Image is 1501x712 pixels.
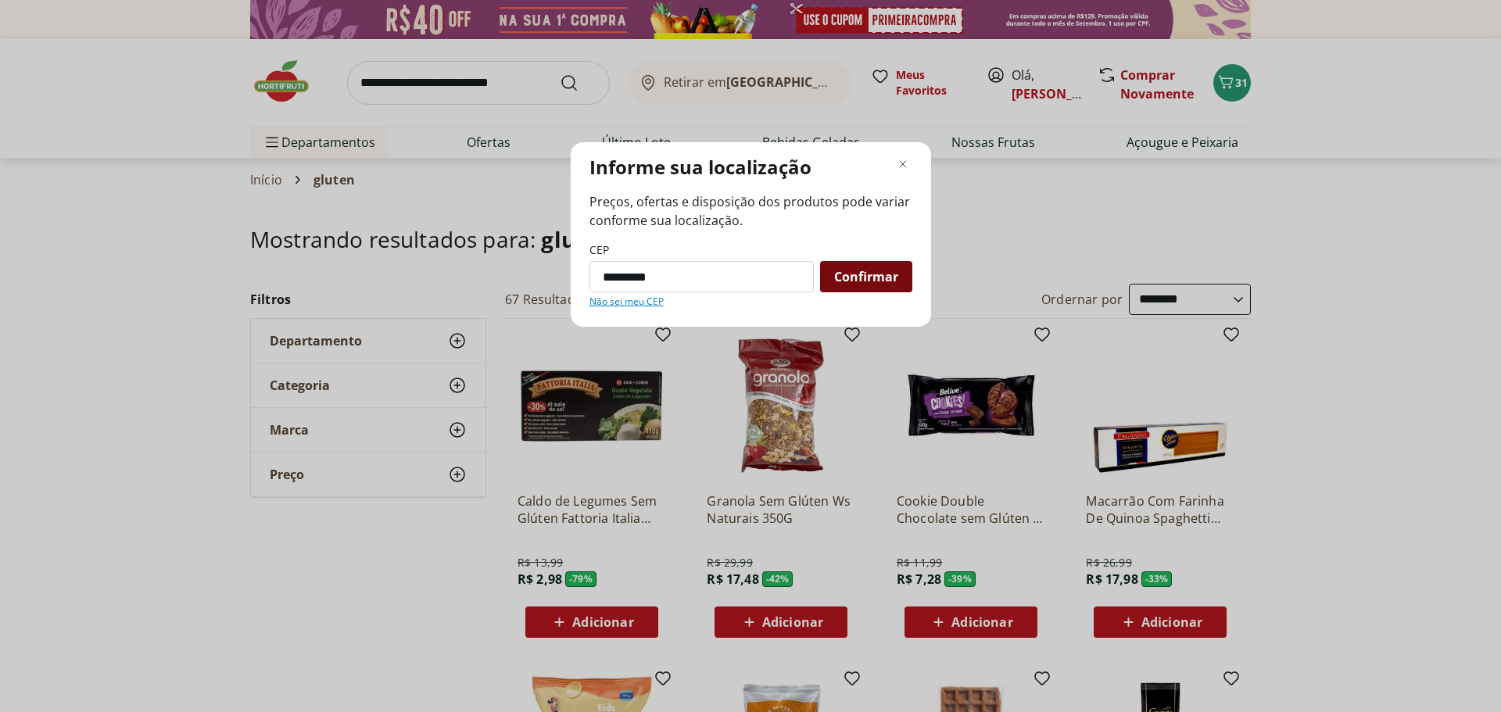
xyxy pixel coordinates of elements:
[571,142,931,327] div: Modal de regionalização
[834,270,898,283] span: Confirmar
[589,192,912,230] span: Preços, ofertas e disposição dos produtos pode variar conforme sua localização.
[820,261,912,292] button: Confirmar
[894,155,912,174] button: Fechar modal de regionalização
[589,155,811,180] p: Informe sua localização
[589,295,664,308] a: Não sei meu CEP
[589,242,609,258] label: CEP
